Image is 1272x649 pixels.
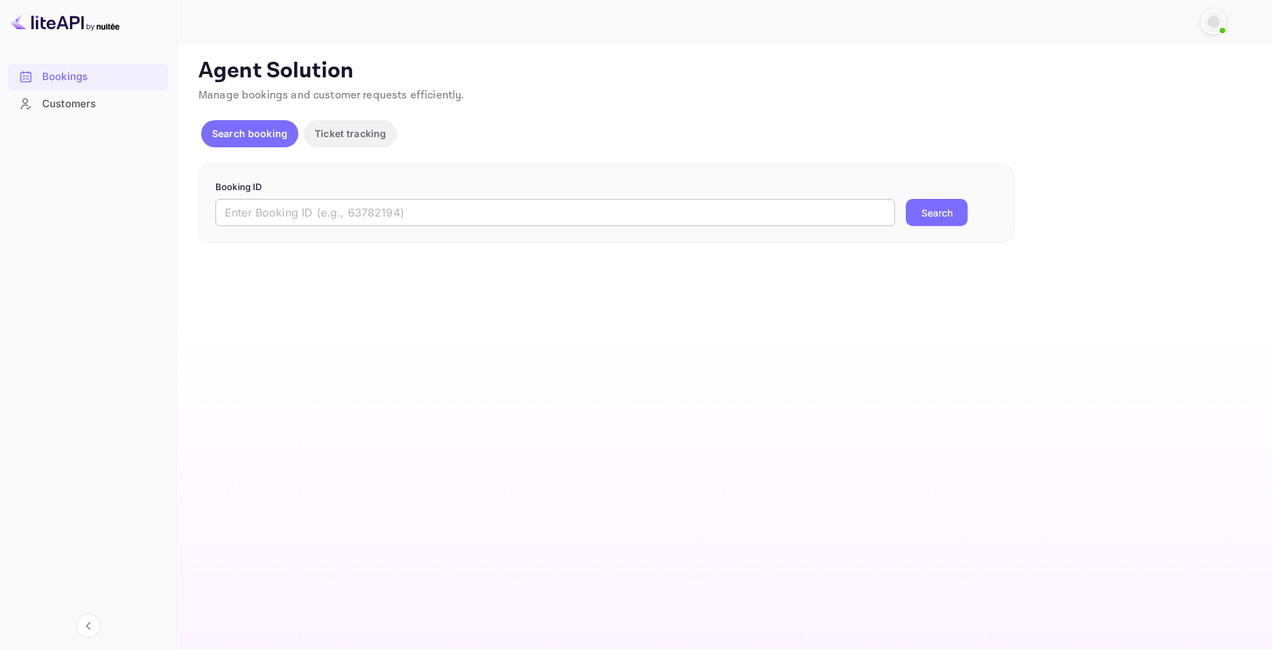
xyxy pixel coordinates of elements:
[215,181,997,194] p: Booking ID
[315,126,386,141] p: Ticket tracking
[215,199,895,226] input: Enter Booking ID (e.g., 63782194)
[198,58,1248,85] p: Agent Solution
[76,614,101,638] button: Collapse navigation
[198,88,465,103] span: Manage bookings and customer requests efficiently.
[42,96,161,112] div: Customers
[8,91,168,116] a: Customers
[906,199,968,226] button: Search
[212,126,287,141] p: Search booking
[8,64,168,90] div: Bookings
[11,11,120,33] img: LiteAPI logo
[42,69,161,85] div: Bookings
[8,91,168,117] div: Customers
[8,64,168,89] a: Bookings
